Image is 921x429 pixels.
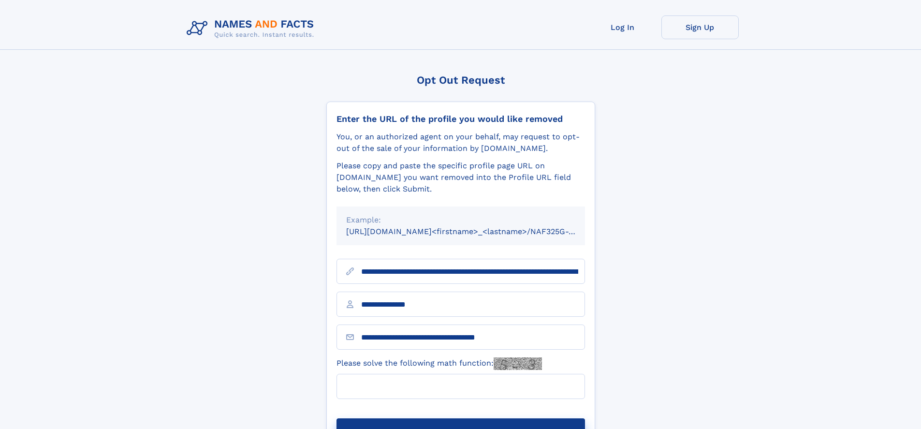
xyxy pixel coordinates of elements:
[661,15,739,39] a: Sign Up
[336,114,585,124] div: Enter the URL of the profile you would like removed
[346,227,603,236] small: [URL][DOMAIN_NAME]<firstname>_<lastname>/NAF325G-xxxxxxxx
[584,15,661,39] a: Log In
[183,15,322,42] img: Logo Names and Facts
[336,160,585,195] div: Please copy and paste the specific profile page URL on [DOMAIN_NAME] you want removed into the Pr...
[336,131,585,154] div: You, or an authorized agent on your behalf, may request to opt-out of the sale of your informatio...
[336,357,542,370] label: Please solve the following math function:
[346,214,575,226] div: Example:
[326,74,595,86] div: Opt Out Request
